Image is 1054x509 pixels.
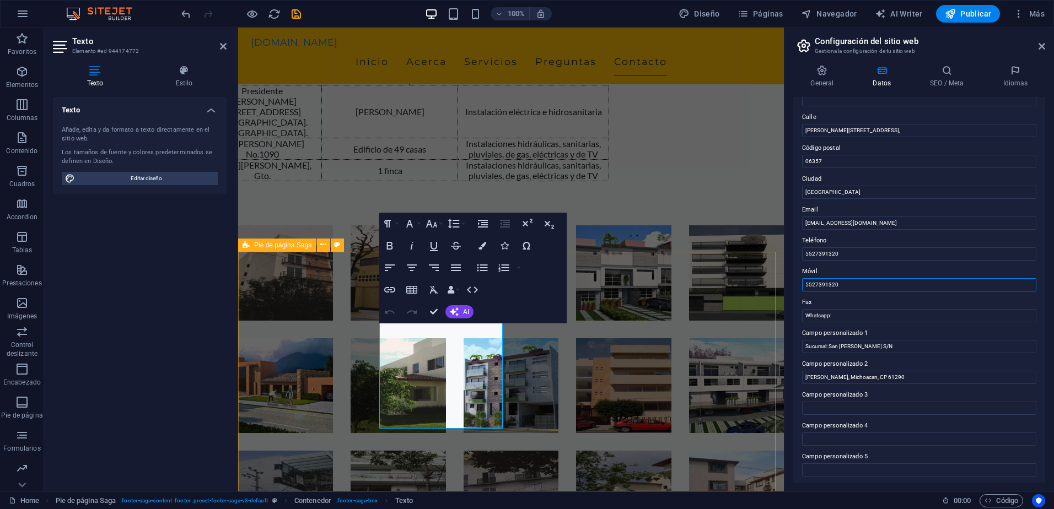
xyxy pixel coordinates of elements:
span: . footer-saga-box [336,494,378,507]
button: Insert Link [379,279,400,301]
button: Font Family [401,213,422,235]
label: Fax [802,296,1036,309]
label: Email [802,203,1036,216]
p: Encabezado [3,378,41,387]
button: Editar diseño [62,172,218,185]
h4: Idiomas [986,65,1045,88]
button: Align Justify [445,257,466,279]
h4: Estilo [142,65,227,88]
button: Align Center [401,257,422,279]
button: Italic (Ctrl+I) [401,235,422,257]
h4: Datos [856,65,913,88]
button: Publicar [936,5,1001,23]
p: Favoritos [8,47,36,56]
label: Móvil [802,265,1036,278]
label: Campo personalizado 4 [802,419,1036,432]
button: Increase Indent [472,213,493,235]
p: Contenido [6,147,37,155]
button: Clear Formatting [423,279,444,301]
button: Bold (Ctrl+B) [379,235,400,257]
p: Marketing [7,477,37,486]
button: Superscript [517,213,537,235]
button: Icons [494,235,515,257]
img: Editor Logo [63,7,146,20]
span: Publicar [945,8,992,19]
p: Prestaciones [2,279,41,288]
div: Añade, edita y da formato a texto directamente en el sitio web. [62,126,218,144]
button: Undo (Ctrl+Z) [379,301,400,323]
button: AI [445,305,474,318]
span: AI Writer [875,8,923,19]
button: Más [1009,5,1049,23]
h3: Elemento #ed-944174772 [72,46,205,56]
h3: Gestiona la configuración de tu sitio web [815,46,1023,56]
span: AI [463,308,469,315]
span: Editar diseño [78,172,214,185]
button: Ordered List [493,257,514,279]
h4: Texto [53,97,227,117]
span: Haz clic para seleccionar y doble clic para editar [56,494,116,507]
a: Haz clic para cancelar la selección y doble clic para abrir páginas [9,494,39,507]
button: Subscript [539,213,560,235]
i: Deshacer: change_data (Ctrl+Z) [180,8,192,20]
button: Páginas [733,5,788,23]
button: reload [267,7,281,20]
p: Columnas [7,113,38,122]
div: Los tamaños de fuente y colores predeterminados se definen en Diseño. [62,148,218,166]
h2: Texto [72,36,227,46]
p: Pie de página [1,411,42,420]
button: Strikethrough [445,235,466,257]
button: Usercentrics [1032,494,1045,507]
button: Paragraph Format [379,213,400,235]
i: Volver a cargar página [268,8,281,20]
span: Código [985,494,1018,507]
button: Colors [472,235,493,257]
div: Diseño (Ctrl+Alt+Y) [674,5,724,23]
button: Unordered List [472,257,493,279]
button: Decrease Indent [494,213,515,235]
button: save [289,7,303,20]
h4: SEO / Meta [913,65,986,88]
label: Campo personalizado 3 [802,388,1036,402]
span: Páginas [738,8,783,19]
button: Confirm (Ctrl+⏎) [423,301,444,323]
span: Navegador [801,8,857,19]
label: Campo personalizado 5 [802,450,1036,463]
p: Tablas [12,246,33,254]
span: : [961,496,963,505]
button: Data Bindings [445,279,461,301]
button: Haz clic para salir del modo de previsualización y seguir editando [245,7,259,20]
h6: Tiempo de la sesión [942,494,971,507]
button: AI Writer [870,5,927,23]
nav: breadcrumb [56,494,413,507]
p: Accordion [7,213,37,221]
button: Diseño [674,5,724,23]
button: Align Left [379,257,400,279]
label: Campo personalizado 1 [802,327,1036,340]
button: Line Height [445,213,466,235]
label: Campo personalizado 2 [802,358,1036,371]
span: Pie de página Saga [254,242,312,248]
button: Navegador [797,5,862,23]
span: . footer-saga-content .footer .preset-footer-saga-v3-default [120,494,267,507]
span: Haz clic para seleccionar y doble clic para editar [395,494,413,507]
button: 100% [491,7,530,20]
i: Guardar (Ctrl+S) [290,8,303,20]
label: Calle [802,111,1036,124]
h2: Configuración del sitio web [815,36,1045,46]
span: Diseño [679,8,720,19]
button: undo [179,7,192,20]
label: Código postal [802,142,1036,155]
label: Campo personalizado 6 [802,481,1036,494]
button: HTML [462,279,483,301]
button: Código [980,494,1023,507]
span: Más [1013,8,1045,19]
label: Teléfono [802,234,1036,247]
i: Este elemento es un preajuste personalizable [272,497,277,503]
span: Haz clic para seleccionar y doble clic para editar [294,494,331,507]
h4: General [793,65,856,88]
button: Align Right [423,257,444,279]
button: Insert Table [401,279,422,301]
i: Al redimensionar, ajustar el nivel de zoom automáticamente para ajustarse al dispositivo elegido. [536,9,546,19]
p: Elementos [6,80,38,89]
